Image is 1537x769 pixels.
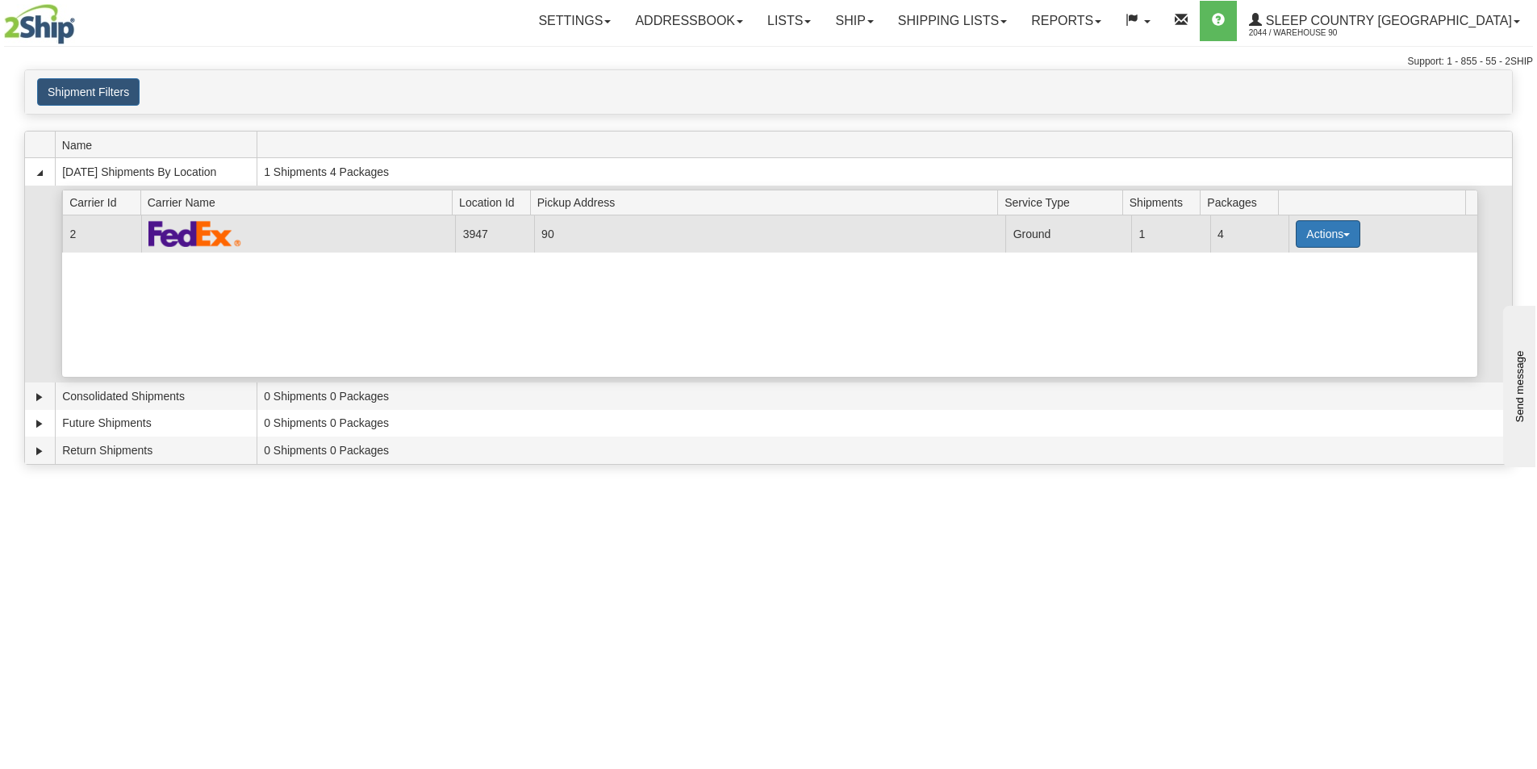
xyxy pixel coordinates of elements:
[257,158,1512,186] td: 1 Shipments 4 Packages
[537,190,998,215] span: Pickup Address
[148,190,453,215] span: Carrier Name
[148,220,241,247] img: FedEx Express®
[534,215,1006,252] td: 90
[4,55,1533,69] div: Support: 1 - 855 - 55 - 2SHIP
[31,416,48,432] a: Expand
[31,443,48,459] a: Expand
[12,14,149,26] div: Send message
[55,158,257,186] td: [DATE] Shipments By Location
[1249,25,1370,41] span: 2044 / Warehouse 90
[55,437,257,464] td: Return Shipments
[257,382,1512,410] td: 0 Shipments 0 Packages
[1019,1,1113,41] a: Reports
[1262,14,1512,27] span: Sleep Country [GEOGRAPHIC_DATA]
[37,78,140,106] button: Shipment Filters
[62,215,140,252] td: 2
[1296,220,1360,248] button: Actions
[1005,215,1131,252] td: Ground
[1131,215,1209,252] td: 1
[31,165,48,181] a: Collapse
[69,190,140,215] span: Carrier Id
[1237,1,1532,41] a: Sleep Country [GEOGRAPHIC_DATA] 2044 / Warehouse 90
[459,190,530,215] span: Location Id
[55,382,257,410] td: Consolidated Shipments
[1500,302,1535,466] iframe: chat widget
[823,1,885,41] a: Ship
[1130,190,1201,215] span: Shipments
[1207,190,1278,215] span: Packages
[62,132,257,157] span: Name
[257,410,1512,437] td: 0 Shipments 0 Packages
[526,1,623,41] a: Settings
[1210,215,1288,252] td: 4
[4,4,75,44] img: logo2044.jpg
[623,1,755,41] a: Addressbook
[1004,190,1122,215] span: Service Type
[455,215,533,252] td: 3947
[31,389,48,405] a: Expand
[55,410,257,437] td: Future Shipments
[886,1,1019,41] a: Shipping lists
[257,437,1512,464] td: 0 Shipments 0 Packages
[755,1,823,41] a: Lists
